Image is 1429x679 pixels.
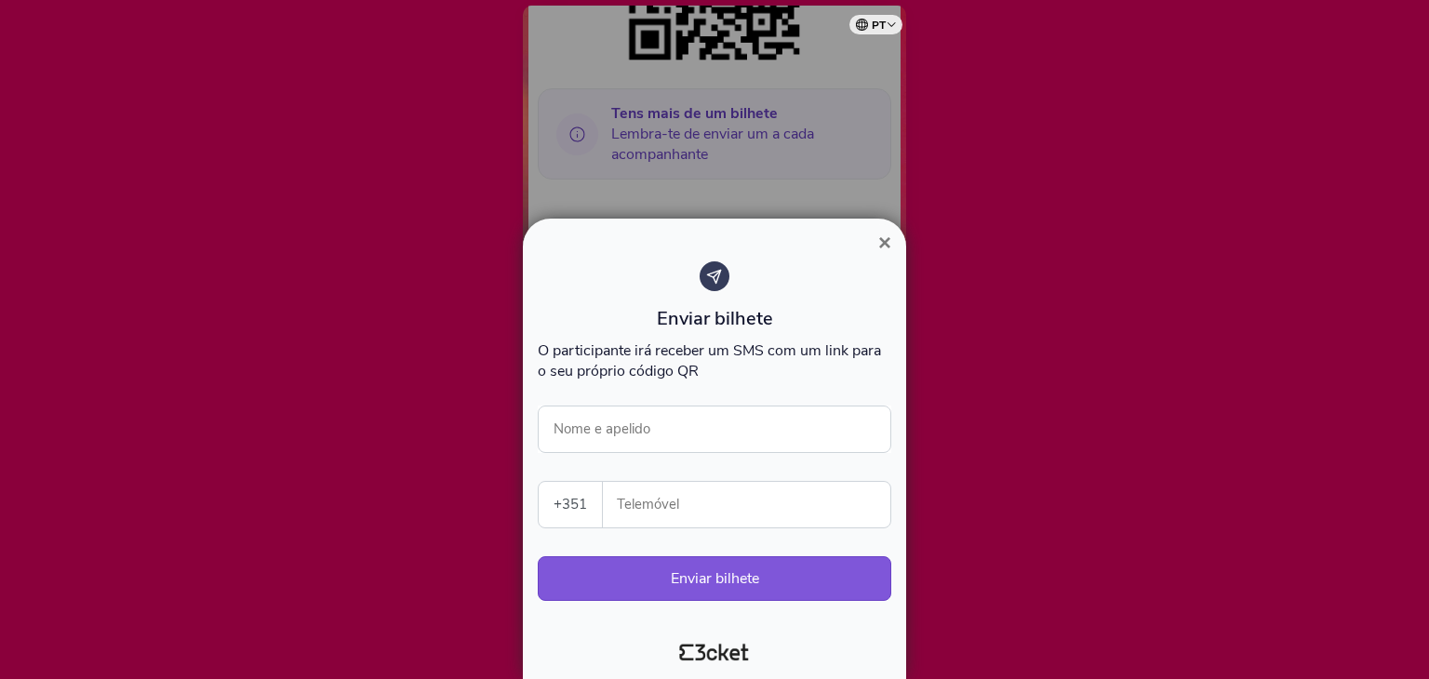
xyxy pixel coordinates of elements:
span: O participante irá receber um SMS com um link para o seu próprio código QR [538,340,881,381]
input: Telemóvel [618,482,890,527]
input: Nome e apelido [538,406,891,453]
span: × [878,230,891,255]
label: Nome e apelido [538,406,666,452]
span: Enviar bilhete [657,306,773,331]
button: Enviar bilhete [538,556,891,601]
label: Telemóvel [603,482,892,527]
